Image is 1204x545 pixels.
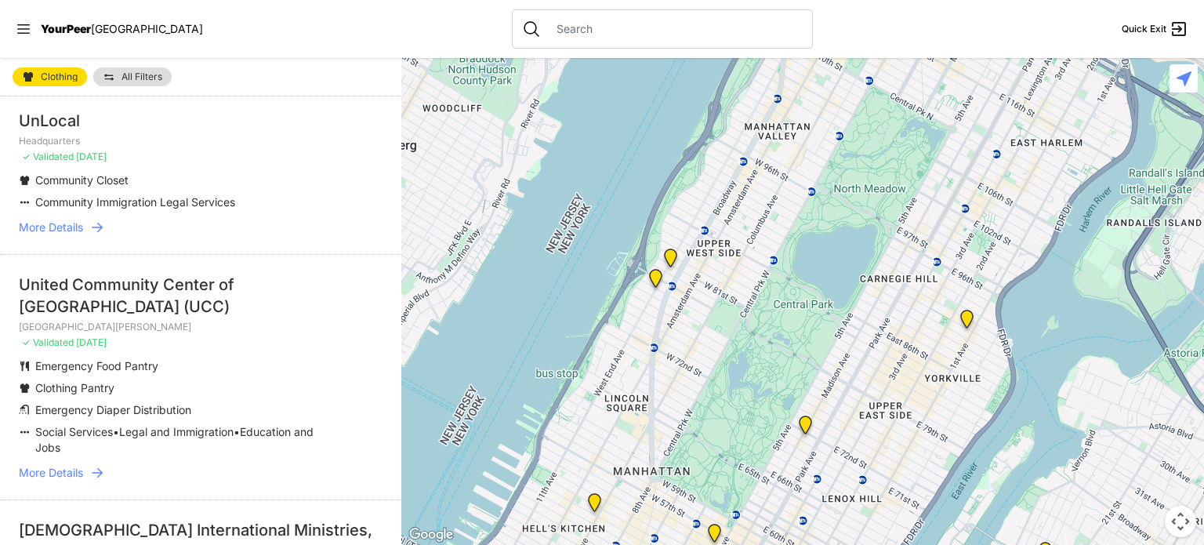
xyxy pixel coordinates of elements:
[35,403,191,416] span: Emergency Diaper Distribution
[35,425,113,438] span: Social Services
[41,22,91,35] span: YourPeer
[22,151,74,162] span: ✓ Validated
[93,67,172,86] a: All Filters
[76,151,107,162] span: [DATE]
[1122,23,1166,35] span: Quick Exit
[19,465,83,481] span: More Details
[19,220,383,235] a: More Details
[19,321,383,333] p: [GEOGRAPHIC_DATA][PERSON_NAME]
[121,72,162,82] span: All Filters
[19,220,83,235] span: More Details
[35,381,114,394] span: Clothing Pantry
[405,525,457,545] a: Open this area in Google Maps (opens a new window)
[35,173,129,187] span: Community Closet
[35,195,235,209] span: Community Immigration Legal Services
[91,22,203,35] span: [GEOGRAPHIC_DATA]
[19,110,383,132] div: UnLocal
[234,425,240,438] span: •
[789,409,821,447] div: Manhattan
[19,135,383,147] p: Headquarters
[22,336,74,348] span: ✓ Validated
[405,525,457,545] img: Google
[41,24,203,34] a: YourPeer[GEOGRAPHIC_DATA]
[41,72,78,82] span: Clothing
[951,303,983,341] div: Avenue Church
[547,21,803,37] input: Search
[13,67,87,86] a: Clothing
[119,425,234,438] span: Legal and Immigration
[19,274,383,318] div: United Community Center of [GEOGRAPHIC_DATA] (UCC)
[1122,20,1188,38] a: Quick Exit
[655,242,687,280] div: Pathways Adult Drop-In Program
[19,465,383,481] a: More Details
[1165,506,1196,537] button: Map camera controls
[76,336,107,348] span: [DATE]
[578,487,611,525] div: 9th Avenue Drop-in Center
[35,359,158,372] span: Emergency Food Pantry
[1050,27,1082,64] div: Main Location
[113,425,119,438] span: •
